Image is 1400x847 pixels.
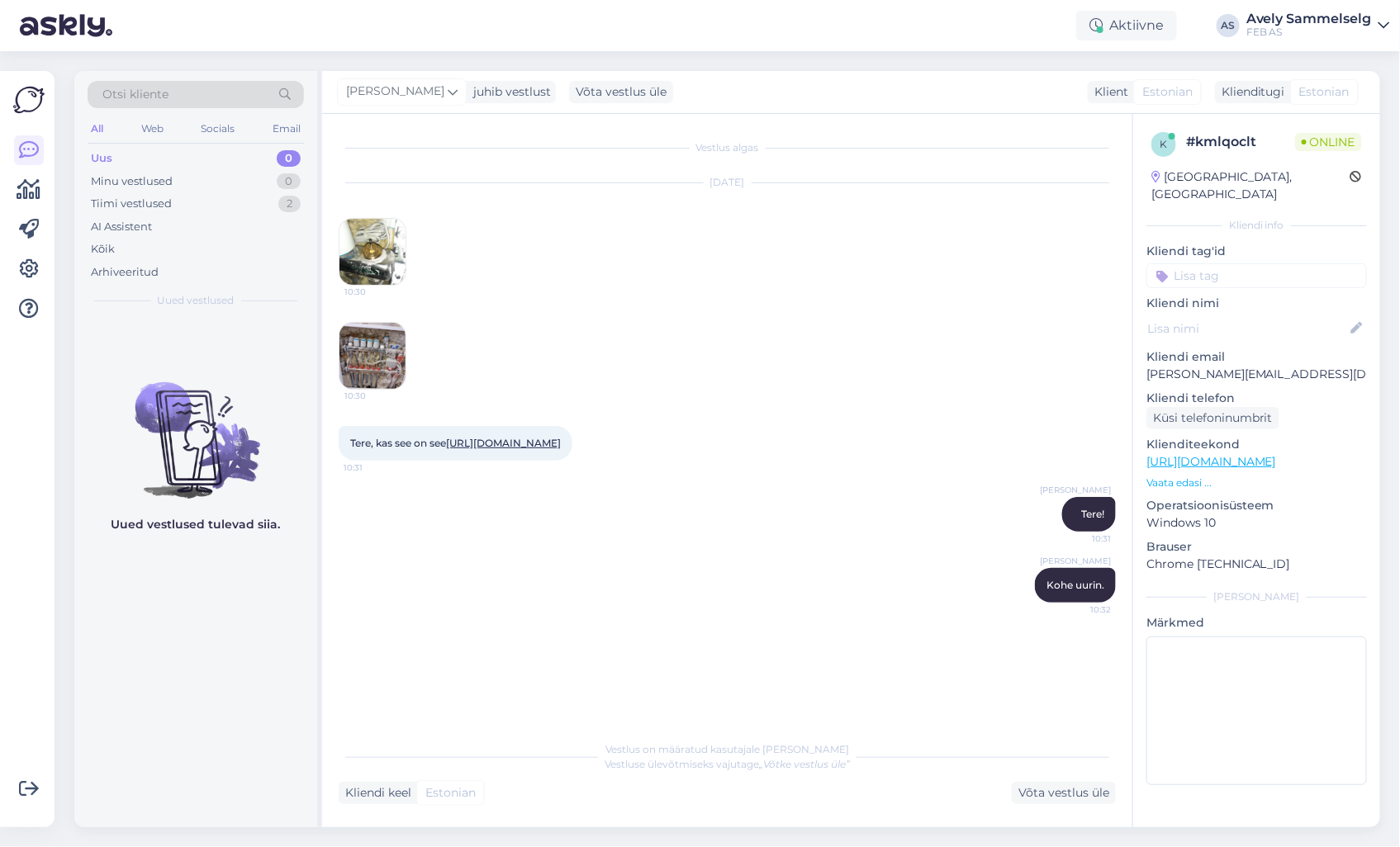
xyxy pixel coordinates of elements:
[1040,555,1111,567] span: [PERSON_NAME]
[1049,532,1111,545] span: 10:31
[1146,614,1367,632] p: Märkmed
[1146,589,1367,604] div: [PERSON_NAME]
[1147,319,1348,338] input: Lisa nimi
[277,150,301,167] div: 0
[1146,218,1367,233] div: Kliendi info
[158,293,235,308] span: Uued vestlused
[1146,366,1367,383] p: [PERSON_NAME][EMAIL_ADDRESS][DOMAIN_NAME]
[91,150,112,167] div: Uus
[1146,497,1367,514] p: Operatsioonisüsteem
[112,516,281,533] p: Uued vestlused tulevad siia.
[1186,132,1295,152] div: # kmlqoclt
[1299,83,1350,101] span: Estonian
[1217,14,1240,37] div: AS
[344,286,406,298] span: 10:30
[1246,12,1390,39] a: Avely SammelselgFEB AS
[346,83,444,101] span: [PERSON_NAME]
[91,196,172,212] div: Tiimi vestlused
[91,241,115,258] div: Kõik
[1076,11,1177,40] div: Aktiivne
[339,175,1116,190] div: [DATE]
[1088,83,1128,101] div: Klient
[1295,133,1362,151] span: Online
[1081,508,1104,520] span: Tere!
[339,140,1116,155] div: Vestlus algas
[1215,83,1285,101] div: Klienditugi
[350,437,561,449] span: Tere, kas see on see
[339,323,406,389] img: Attachment
[1049,603,1111,616] span: 10:32
[269,118,304,140] div: Email
[1146,454,1276,469] a: [URL][DOMAIN_NAME]
[1146,436,1367,453] p: Klienditeekond
[1151,168,1350,203] div: [GEOGRAPHIC_DATA], [GEOGRAPHIC_DATA]
[344,390,406,402] span: 10:30
[91,264,159,281] div: Arhiveeritud
[88,118,107,140] div: All
[605,743,849,755] span: Vestlus on määratud kasutajale [PERSON_NAME]
[1146,295,1367,312] p: Kliendi nimi
[138,118,167,140] div: Web
[759,758,850,770] i: „Võtke vestlus üle”
[1146,538,1367,556] p: Brauser
[1146,348,1367,366] p: Kliendi email
[425,784,476,802] span: Estonian
[1142,83,1193,101] span: Estonian
[197,118,238,140] div: Socials
[1146,407,1279,429] div: Küsi telefoninumbrit
[1146,556,1367,573] p: Chrome [TECHNICAL_ID]
[446,437,561,449] a: [URL][DOMAIN_NAME]
[277,173,301,190] div: 0
[467,83,551,101] div: juhib vestlust
[339,219,406,285] img: Attachment
[13,84,45,116] img: Askly Logo
[91,173,173,190] div: Minu vestlused
[91,219,152,235] div: AI Assistent
[1160,138,1168,150] span: k
[1040,484,1111,496] span: [PERSON_NAME]
[339,784,411,802] div: Kliendi keel
[569,81,673,103] div: Võta vestlus üle
[74,353,317,501] img: No chats
[344,461,406,474] span: 10:31
[278,196,301,212] div: 2
[1146,390,1367,407] p: Kliendi telefon
[1012,782,1116,804] div: Võta vestlus üle
[1146,243,1367,260] p: Kliendi tag'id
[1146,514,1367,532] p: Windows 10
[102,86,168,103] span: Otsi kliente
[1146,263,1367,288] input: Lisa tag
[1046,579,1104,591] span: Kohe uurin.
[1246,12,1372,26] div: Avely Sammelselg
[1146,476,1367,490] p: Vaata edasi ...
[1246,26,1372,39] div: FEB AS
[605,758,850,770] span: Vestluse ülevõtmiseks vajutage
